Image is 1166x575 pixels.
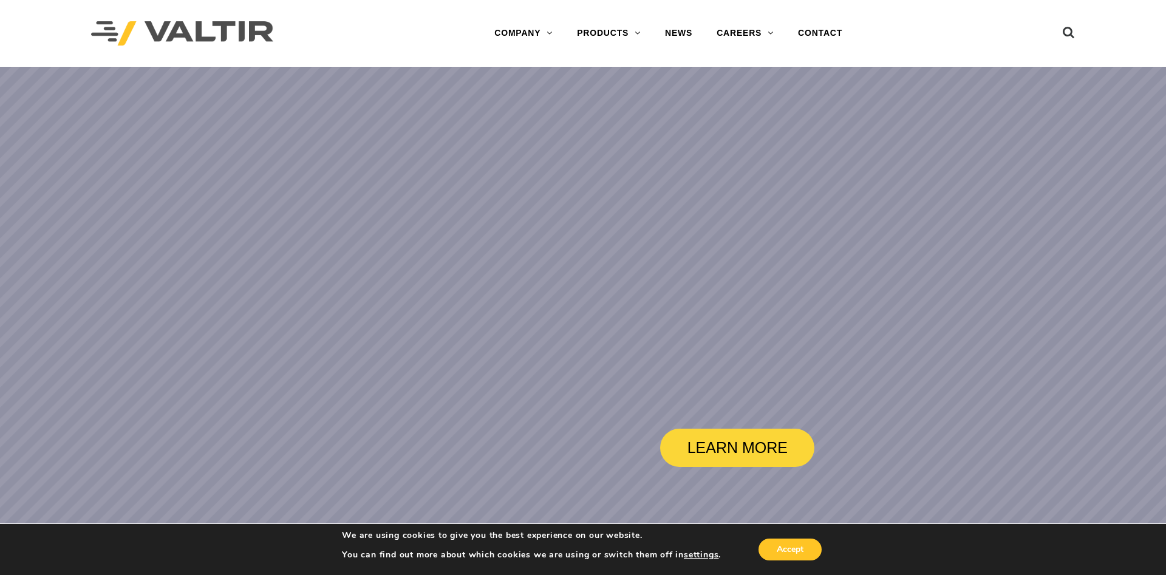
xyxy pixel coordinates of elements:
[660,429,814,467] a: LEARN MORE
[482,21,565,46] a: COMPANY
[759,539,822,560] button: Accept
[653,21,704,46] a: NEWS
[786,21,854,46] a: CONTACT
[565,21,653,46] a: PRODUCTS
[91,21,273,46] img: Valtir
[342,530,721,541] p: We are using cookies to give you the best experience on our website.
[704,21,786,46] a: CAREERS
[684,549,718,560] button: settings
[342,549,721,560] p: You can find out more about which cookies we are using or switch them off in .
